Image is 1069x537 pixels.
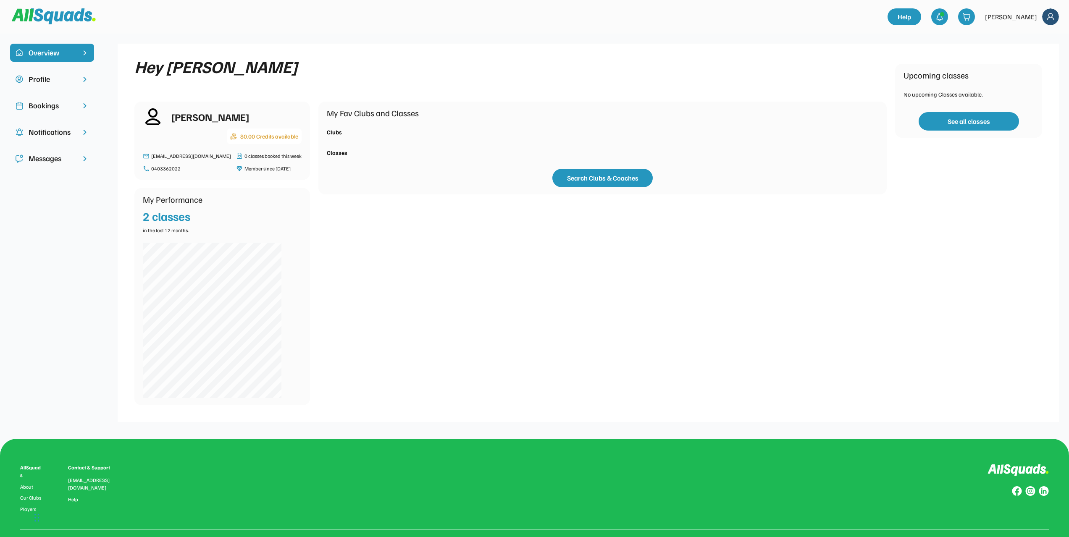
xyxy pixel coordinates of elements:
[552,169,653,187] button: Search Clubs & Coaches
[143,107,163,127] img: user-02%20%282%29.svg
[15,75,24,84] img: user-circle.svg
[327,128,342,136] div: Clubs
[888,8,921,25] a: Help
[15,49,24,57] img: home-smile.svg
[29,153,76,164] div: Messages
[20,464,43,479] div: AllSquads
[244,165,291,173] div: Member since [DATE]
[68,477,120,492] div: [EMAIL_ADDRESS][DOMAIN_NAME]
[15,102,24,110] img: Icon%20copy%202.svg
[68,497,78,503] a: Help
[919,112,1019,131] button: See all classes
[143,207,190,225] div: 2 classes
[240,132,298,141] div: $0.00 Credits available
[985,12,1037,22] div: [PERSON_NAME]
[29,126,76,138] div: Notifications
[15,155,24,163] img: Icon%20copy%205.svg
[327,107,419,119] div: My Fav Clubs and Classes
[988,464,1049,476] img: Logo%20inverted.svg
[244,152,302,160] div: 0 classes booked this week
[20,495,43,501] a: Our Clubs
[29,47,76,58] div: Overview
[327,148,347,157] div: Classes
[1039,486,1049,496] img: Group%20copy%206.svg
[29,100,76,111] div: Bookings
[904,90,983,99] div: No upcoming Classes available.
[1025,486,1035,496] img: Group%20copy%207.svg
[12,8,96,24] img: Squad%20Logo.svg
[29,73,76,85] div: Profile
[81,102,89,110] img: chevron-right.svg
[904,69,969,81] div: Upcoming classes
[20,484,43,490] a: About
[962,13,971,21] img: shopping-cart-01%20%281%29.svg
[81,49,89,57] img: chevron-right%20copy%203.svg
[230,133,237,140] img: coins-hand.png
[1042,8,1059,25] img: Frame%2018.svg
[81,155,89,163] img: chevron-right.svg
[134,54,310,79] div: Hey [PERSON_NAME]
[15,128,24,136] img: Icon%20copy%204.svg
[81,75,89,84] img: chevron-right.svg
[151,152,231,160] div: [EMAIL_ADDRESS][DOMAIN_NAME]
[143,227,189,234] div: in the last 12 months.
[143,193,202,206] div: My Performance
[81,128,89,136] img: chevron-right.svg
[171,109,302,124] div: [PERSON_NAME]
[935,13,944,21] img: bell-03%20%281%29.svg
[68,464,120,472] div: Contact & Support
[1012,486,1022,496] img: Group%20copy%208.svg
[151,165,181,173] div: 0403362022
